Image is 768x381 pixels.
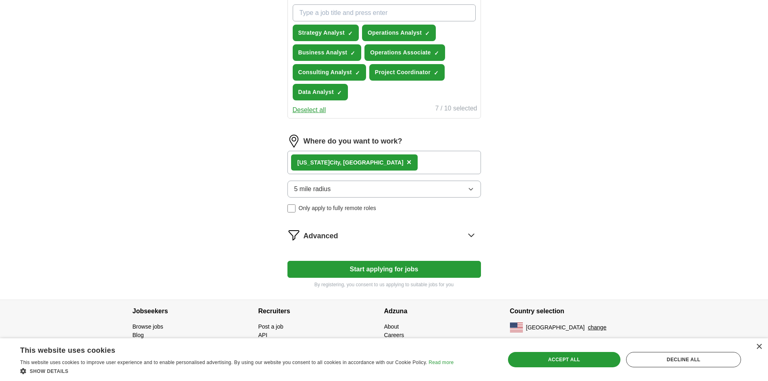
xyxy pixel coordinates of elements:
img: filter [287,229,300,242]
div: 7 / 10 selected [435,104,477,115]
button: Consulting Analyst✓ [293,64,366,81]
span: ✓ [350,50,355,56]
span: This website uses cookies to improve user experience and to enable personalised advertising. By u... [20,360,427,365]
button: change [588,323,606,332]
span: 5 mile radius [294,184,331,194]
span: Data Analyst [298,88,334,96]
img: US flag [510,323,523,332]
button: 5 mile radius [287,181,481,198]
a: Post a job [258,323,283,330]
input: Only apply to fully remote roles [287,204,296,212]
button: Start applying for jobs [287,261,481,278]
div: Accept all [508,352,620,367]
span: ✓ [434,50,439,56]
button: Project Coordinator✓ [369,64,445,81]
button: Operations Analyst✓ [362,25,436,41]
span: ✓ [355,70,360,76]
span: Consulting Analyst [298,68,352,77]
label: Where do you want to work? [304,136,402,147]
a: Careers [384,332,404,338]
a: Browse jobs [133,323,163,330]
a: Blog [133,332,144,338]
span: Business Analyst [298,48,348,57]
span: Only apply to fully remote roles [299,204,376,212]
p: By registering, you consent to us applying to suitable jobs for you [287,281,481,288]
span: ✓ [425,30,430,37]
a: About [384,323,399,330]
span: Show details [30,369,69,374]
span: Project Coordinator [375,68,431,77]
span: Operations Associate [370,48,431,57]
h4: Country selection [510,300,636,323]
span: [GEOGRAPHIC_DATA] [526,323,585,332]
span: Strategy Analyst [298,29,345,37]
strong: [US_STATE] [298,159,330,166]
div: This website uses cookies [20,343,433,355]
span: × [407,158,412,167]
button: × [407,156,412,169]
div: Close [756,344,762,350]
button: Strategy Analyst✓ [293,25,359,41]
div: Show details [20,367,454,375]
button: Deselect all [293,105,326,115]
span: Advanced [304,231,338,242]
span: Operations Analyst [368,29,422,37]
div: City, [GEOGRAPHIC_DATA] [298,158,404,167]
span: ✓ [348,30,353,37]
button: Business Analyst✓ [293,44,362,61]
a: Read more, opens a new window [429,360,454,365]
a: API [258,332,268,338]
button: Operations Associate✓ [364,44,445,61]
img: location.png [287,135,300,148]
span: ✓ [434,70,439,76]
button: Data Analyst✓ [293,84,348,100]
input: Type a job title and press enter [293,4,476,21]
div: Decline all [626,352,741,367]
span: ✓ [337,90,342,96]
